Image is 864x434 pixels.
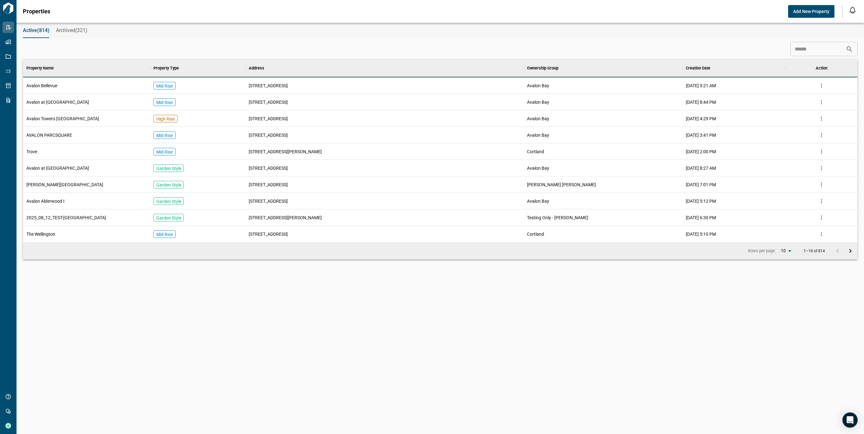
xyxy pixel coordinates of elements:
span: [STREET_ADDRESS] [249,231,288,237]
div: Property Name [23,59,150,77]
p: Mid Rise [156,132,173,139]
p: Mid Rise [156,83,173,89]
span: [STREET_ADDRESS][PERSON_NAME] [249,214,322,221]
div: Address [246,59,523,77]
button: more [817,130,826,140]
p: Rows per page: [748,248,776,254]
div: Property Name [26,59,54,77]
span: Add New Property [793,8,829,15]
div: Ownership Group [527,59,558,77]
span: [STREET_ADDRESS] [249,198,288,204]
span: [DATE] 4:29 PM [686,115,716,122]
span: [DATE] 8:44 PM [686,99,716,105]
span: 2025_08_12_TEST-[GEOGRAPHIC_DATA] [26,214,106,221]
span: [STREET_ADDRESS] [249,132,288,138]
span: [PERSON_NAME] [PERSON_NAME] [527,181,596,188]
span: Avalon Towers [GEOGRAPHIC_DATA] [26,115,99,122]
span: Avalon Bay [527,115,549,122]
div: base tabs [17,23,864,38]
span: [DATE] 7:01 PM [686,181,716,188]
span: Avalon Bellevue [26,82,57,89]
button: more [817,81,826,90]
span: Avalon Bay [527,82,549,89]
span: Trove [26,148,37,155]
span: [STREET_ADDRESS] [249,181,288,188]
span: The Wellington [26,231,55,237]
button: more [817,114,826,123]
span: [DATE] 2:00 PM [686,148,716,155]
span: [STREET_ADDRESS] [249,165,288,171]
button: Open notification feed [847,5,858,15]
span: Avalon Bay [527,198,549,204]
span: [DATE] 3:41 PM [686,132,716,138]
div: Creation Date [683,59,786,77]
span: [STREET_ADDRESS] [249,82,288,89]
div: Property Type [153,59,179,77]
div: Open Intercom Messenger [842,412,858,428]
button: more [817,180,826,189]
span: [DATE] 9:21 AM [686,82,716,89]
span: [STREET_ADDRESS][PERSON_NAME] [249,148,322,155]
button: more [817,163,826,173]
span: Cortland [527,148,544,155]
div: 10 [778,246,793,255]
span: Properties [23,8,50,15]
span: [DATE] 5:10 PM [686,231,716,237]
span: [DATE] 6:30 PM [686,214,716,221]
button: Add New Property [788,5,834,18]
button: more [817,97,826,107]
span: Avalon Bay [527,165,549,171]
span: [STREET_ADDRESS] [249,99,288,105]
p: High Rise [156,116,175,122]
div: Address [249,59,264,77]
span: Testing Only - [PERSON_NAME] [527,214,588,221]
div: Ownership Group [524,59,683,77]
span: Avalon Bay [527,99,549,105]
span: Active(814) [23,27,50,34]
button: more [817,213,826,222]
span: Avalon Bay [527,132,549,138]
span: AVALON PARCSQUARE [26,132,72,138]
span: [DATE] 8:27 AM [686,165,716,171]
p: Mid Rise [156,231,173,238]
span: [DATE] 5:12 PM [686,198,716,204]
div: Creation Date [686,59,710,77]
p: Mid Rise [156,99,173,106]
p: Garden Style [156,198,181,205]
button: Go to next page [844,245,857,257]
div: Action [816,59,827,77]
span: Avalon Alderwood I [26,198,64,204]
div: Action [786,59,857,77]
span: [STREET_ADDRESS] [249,115,288,122]
button: more [817,229,826,239]
p: Mid Rise [156,149,173,155]
span: Avalon at [GEOGRAPHIC_DATA] [26,99,89,105]
p: Garden Style [156,215,181,221]
button: more [817,147,826,156]
p: Garden Style [156,165,181,172]
span: Avalon at [GEOGRAPHIC_DATA] [26,165,89,171]
div: Property Type [150,59,246,77]
span: Archived(321) [56,27,87,34]
p: 1–10 of 814 [804,249,825,253]
span: Cortland [527,231,544,237]
button: more [817,196,826,206]
p: Garden Style [156,182,181,188]
span: [PERSON_NAME][GEOGRAPHIC_DATA] [26,181,103,188]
